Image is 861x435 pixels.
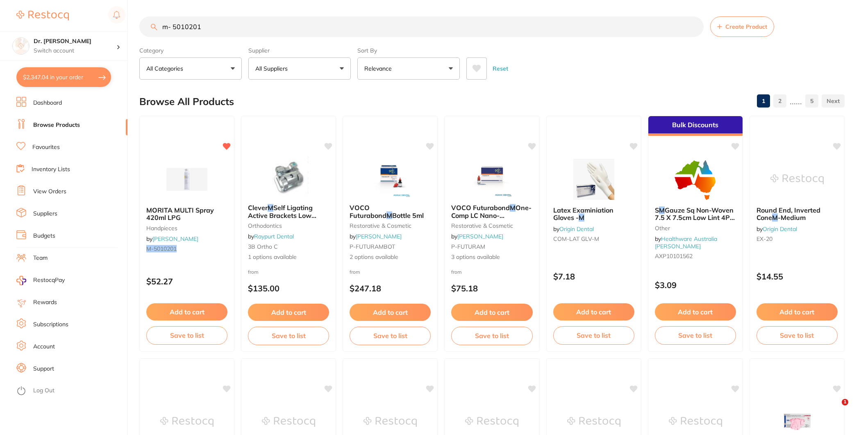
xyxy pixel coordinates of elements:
span: VOCO Futurabond [451,204,510,212]
button: Relevance [357,57,460,80]
button: Create Product [710,16,774,37]
h4: Dr. Kim Carr [34,37,116,46]
img: VOCO Futurabond M One-Comp LC Nano-Reinforced Self-Etch Bond [465,156,518,197]
span: MORITA MULTI Spray 420ml LPG [146,206,214,222]
button: Reset [490,57,511,80]
span: 1 options available [248,253,329,261]
a: View Orders [33,188,66,196]
a: [PERSON_NAME] [152,235,198,243]
button: Add to cart [655,303,736,321]
div: Bulk Discounts [648,116,743,136]
button: Save to list [248,327,329,345]
p: $135.00 [248,284,329,293]
b: Round End, Inverted Cone M -Medium [756,206,838,222]
b: Clever M Self Ligating Active Brackets Low Nickel Roth Type [248,204,329,219]
span: by [655,235,717,250]
a: Origin Dental [763,225,797,233]
a: Rewards [33,298,57,307]
button: All Categories [139,57,242,80]
img: VOCO Futurabond M Bottle 5ml [363,156,417,197]
span: by [451,233,503,240]
a: Origin Dental [559,225,594,233]
p: $52.27 [146,277,227,286]
button: Add to cart [553,303,634,321]
b: MORITA MULTI Spray 420ml LPG [146,206,227,222]
button: Save to list [146,326,227,344]
button: Save to list [350,327,431,345]
p: Relevance [364,64,395,73]
button: Add to cart [451,304,532,321]
button: Add to cart [756,303,838,321]
em: M-5010201 [146,245,177,252]
span: Gauze Sq Non-Woven 7.5 X 7.5cm Low Lint 4Ply 100/Pack [655,206,735,229]
button: Log Out [16,385,125,398]
span: Create Product [725,23,767,30]
a: Log Out [33,387,55,395]
small: restorative & cosmetic [451,222,532,229]
b: VOCO Futurabond M One-Comp LC Nano-Reinforced Self-Etch Bond [451,204,532,219]
img: Clever M Self Ligating Active Brackets Low Nickel Roth Type [262,156,315,197]
a: Subscriptions [33,321,68,329]
a: Browse Products [33,121,80,129]
span: Latex Examiniation Gloves - [553,206,613,222]
span: Clever [248,204,268,212]
button: Save to list [655,326,736,344]
p: All Categories [146,64,186,73]
button: All Suppliers [248,57,351,80]
a: RestocqPay [16,276,65,285]
p: $7.18 [553,272,634,281]
p: $75.18 [451,284,532,293]
button: Add to cart [248,304,329,321]
span: AXP10101562 [655,252,693,260]
span: from [451,269,462,275]
em: M [510,204,516,212]
span: One-Comp LC Nano-Reinforced Self-Etch Bond [451,204,532,234]
a: 2 [773,93,786,109]
img: S M Gauze Sq Non-Woven 7.5 X 7.5cm Low Lint 4Ply 100/Pack [669,159,722,200]
iframe: Intercom live chat [825,399,845,419]
b: Latex Examiniation Gloves - M [553,206,634,222]
span: by [350,233,402,240]
label: Supplier [248,47,351,54]
button: $2,347.04 in your order [16,67,111,87]
em: M [579,213,584,222]
span: 3B ortho c [248,243,278,250]
a: Inventory Lists [32,165,70,174]
em: M [659,206,665,214]
a: 1 [757,93,770,109]
p: $14.55 [756,272,838,281]
span: Self Ligating Active Brackets Low [PERSON_NAME] Type [248,204,320,227]
a: Support [33,365,54,373]
button: Save to list [553,326,634,344]
small: other [655,225,736,231]
span: from [248,269,259,275]
span: VOCO Futurabond [350,204,386,219]
img: RestocqPay [16,276,26,285]
span: COM-LAT GLV-M [553,235,599,243]
a: Dashboard [33,99,62,107]
span: P-FUTURAMBOT [350,243,395,250]
b: VOCO Futurabond M Bottle 5ml [350,204,431,219]
a: Healthware Australia [PERSON_NAME] [655,235,717,250]
span: EX-20 [756,235,772,243]
small: Orthodontics [248,222,329,229]
p: All Suppliers [255,64,291,73]
p: $247.18 [350,284,431,293]
a: Account [33,343,55,351]
button: Add to cart [350,304,431,321]
p: $3.09 [655,280,736,290]
a: Team [33,254,48,262]
button: Save to list [451,327,532,345]
span: by [756,225,797,233]
img: Latex Examiniation Gloves - M [567,159,620,200]
button: Add to cart [146,303,227,321]
span: P-FUTURAM [451,243,485,250]
label: Sort By [357,47,460,54]
a: Budgets [33,232,55,240]
span: by [248,233,294,240]
img: Dr. Kim Carr [13,38,29,54]
p: ...... [790,96,802,106]
small: handpieces [146,225,227,231]
a: [PERSON_NAME] [457,233,503,240]
a: 5 [805,93,818,109]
